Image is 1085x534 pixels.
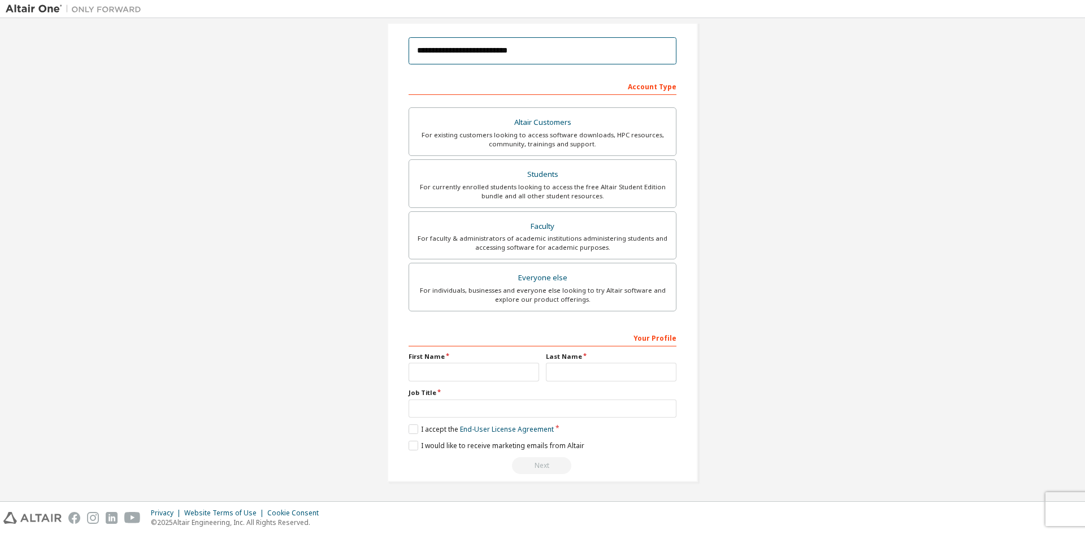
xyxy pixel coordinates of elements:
label: First Name [409,352,539,361]
div: Everyone else [416,270,669,286]
label: I accept the [409,424,554,434]
div: Your Profile [409,328,676,346]
div: Read and acccept EULA to continue [409,457,676,474]
img: linkedin.svg [106,512,118,524]
img: youtube.svg [124,512,141,524]
div: Altair Customers [416,115,669,131]
div: Cookie Consent [267,509,325,518]
div: Website Terms of Use [184,509,267,518]
label: Job Title [409,388,676,397]
img: instagram.svg [87,512,99,524]
p: © 2025 Altair Engineering, Inc. All Rights Reserved. [151,518,325,527]
div: For currently enrolled students looking to access the free Altair Student Edition bundle and all ... [416,183,669,201]
div: Students [416,167,669,183]
a: End-User License Agreement [460,424,554,434]
img: Altair One [6,3,147,15]
div: Account Type [409,77,676,95]
div: For individuals, businesses and everyone else looking to try Altair software and explore our prod... [416,286,669,304]
img: facebook.svg [68,512,80,524]
div: For existing customers looking to access software downloads, HPC resources, community, trainings ... [416,131,669,149]
div: For faculty & administrators of academic institutions administering students and accessing softwa... [416,234,669,252]
label: Last Name [546,352,676,361]
label: I would like to receive marketing emails from Altair [409,441,584,450]
img: altair_logo.svg [3,512,62,524]
div: Privacy [151,509,184,518]
div: Faculty [416,219,669,235]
